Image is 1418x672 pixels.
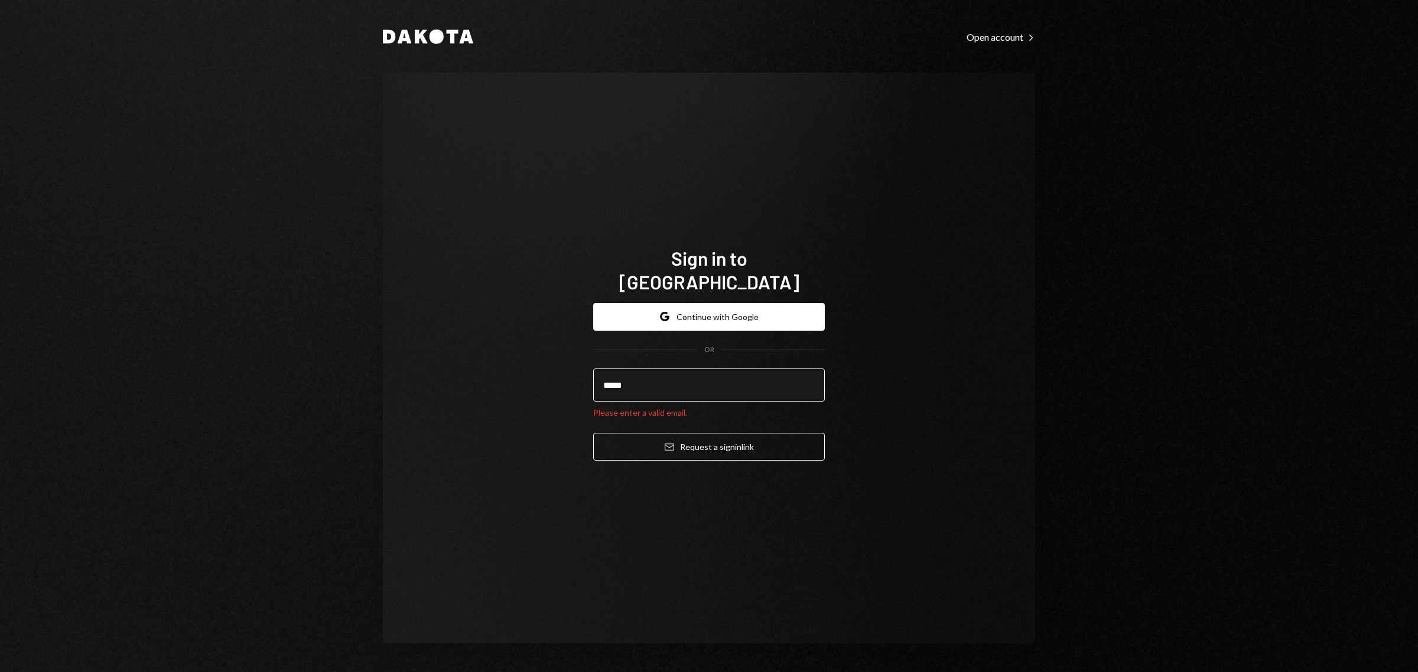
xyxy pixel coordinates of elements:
div: OR [704,345,714,355]
button: Request a signinlink [593,433,825,461]
div: Open account [967,31,1035,43]
div: Please enter a valid email. [593,406,825,419]
button: Continue with Google [593,303,825,331]
h1: Sign in to [GEOGRAPHIC_DATA] [593,246,825,293]
a: Open account [967,30,1035,43]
